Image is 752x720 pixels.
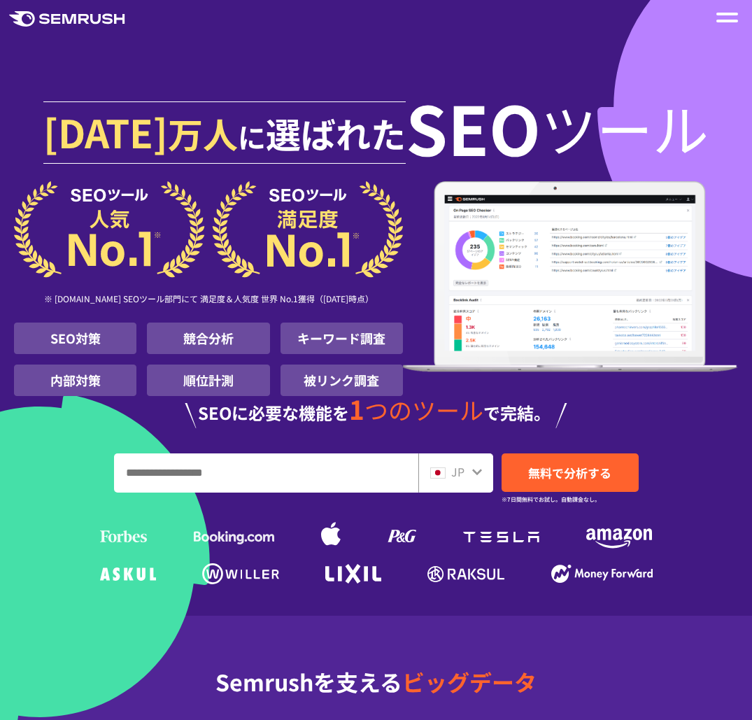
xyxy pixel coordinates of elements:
[451,463,464,480] span: JP
[147,323,269,354] li: 競合分析
[14,365,136,396] li: 内部対策
[349,390,364,428] span: 1
[483,400,551,425] span: で完結。
[502,493,600,506] small: ※7日間無料でお試し。自動課金なし。
[281,323,403,354] li: キーワード調査
[402,665,537,698] span: ビッグデータ
[14,323,136,354] li: SEO対策
[115,454,418,492] input: URL、キーワードを入力してください
[43,104,168,160] span: [DATE]
[528,464,611,481] span: 無料で分析する
[238,116,266,157] span: に
[266,108,406,158] span: 選ばれた
[14,396,738,428] div: SEOに必要な機能を
[14,278,403,323] div: ※ [DOMAIN_NAME] SEOツール部門にて 満足度＆人気度 世界 No.1獲得（[DATE]時点）
[541,99,709,155] span: ツール
[502,453,639,492] a: 無料で分析する
[406,99,541,155] span: SEO
[281,365,403,396] li: 被リンク調査
[364,393,483,427] span: つのツール
[147,365,269,396] li: 順位計測
[168,108,238,158] span: 万人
